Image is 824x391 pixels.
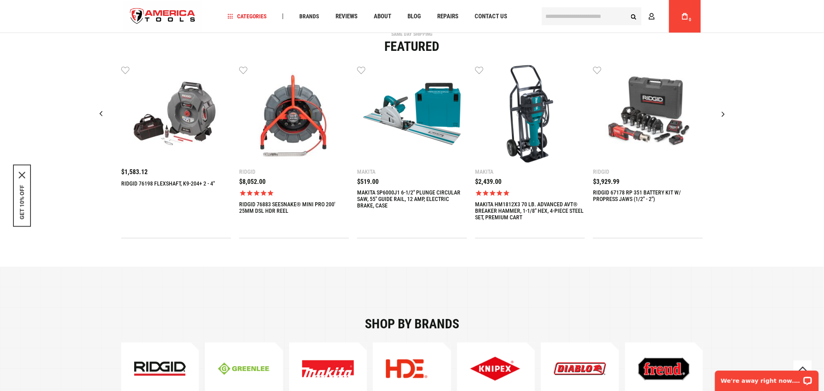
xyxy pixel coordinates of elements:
[299,13,319,19] span: Brands
[239,65,349,165] a: RIDGID 76883 SEESNAKE® MINI PRO 200' 25MM DSL HDR REEL
[374,13,391,20] span: About
[121,40,703,53] div: Featured
[121,65,231,165] a: RIDGID 76198 FLEXSHAFT, K9-204+ 2 - 4"
[475,178,501,186] span: $2,439.00
[218,363,270,375] img: greenline-mobile.jpg
[386,359,427,378] img: Explore Our New Products
[19,172,25,178] svg: close icon
[336,13,358,20] span: Reviews
[127,65,225,163] img: RIDGID 76198 FLEXSHAFT, K9-204+ 2 - 4"
[626,9,641,24] button: Search
[357,65,467,165] a: MAKITA SP6000J1 6-1/2" PLUNGE CIRCULAR SAW, 55" GUIDE RAIL, 12 AMP, ELECTRIC BRAKE, CASE
[121,317,703,330] div: Shop by brands
[302,360,354,377] img: Explore Our New Products
[123,1,202,32] a: store logo
[593,65,703,165] a: RIDGID 67178 RP 351 BATTERY KIT W/ PROPRESS JAWS (1/2" - 2")
[121,168,148,176] span: $1,583.12
[134,362,186,376] img: ridgid-mobile.jpg
[228,13,267,19] span: Categories
[593,169,703,175] div: Ridgid
[638,358,690,380] img: Explore Our New Products
[475,189,585,197] span: Rated 5.0 out of 5 stars 1 reviews
[713,104,733,124] div: Next slide
[121,32,703,37] div: SAME DAY SHIPPING
[296,11,323,22] a: Brands
[408,13,421,20] span: Blog
[471,11,511,22] a: Contact Us
[554,363,606,375] img: Explore Our New Products
[593,189,703,202] a: RIDGID 67178 RP 351 BATTERY KIT W/ PROPRESS JAWS (1/2" - 2")
[593,178,619,186] span: $3,929.99
[239,178,266,186] span: $8,052.00
[239,189,349,197] span: Rated 5.0 out of 5 stars 1 reviews
[370,11,395,22] a: About
[475,13,507,20] span: Contact Us
[470,357,520,381] img: Explore Our New Products
[357,169,467,175] div: Makita
[593,65,703,238] div: 5 / 8
[599,65,697,163] img: RIDGID 67178 RP 351 BATTERY KIT W/ PROPRESS JAWS (1/2" - 2")
[332,11,361,22] a: Reviews
[689,17,691,22] span: 0
[481,65,579,163] img: MAKITA HM1812X3 70 LB. ADVANCED AVT® BREAKER HAMMER, 1-1/8" HEX, 4-PIECE STEEL SET, PREMIUM CART
[475,65,585,238] div: 4 / 8
[357,65,467,238] div: 3 / 8
[357,189,467,209] a: MAKITA SP6000J1 6-1/2" PLUNGE CIRCULAR SAW, 55" GUIDE RAIL, 12 AMP, ELECTRIC BRAKE, CASE
[363,65,461,163] img: MAKITA SP6000J1 6-1/2" PLUNGE CIRCULAR SAW, 55" GUIDE RAIL, 12 AMP, ELECTRIC BRAKE, CASE
[475,65,585,165] a: MAKITA HM1812X3 70 LB. ADVANCED AVT® BREAKER HAMMER, 1-1/8" HEX, 4-PIECE STEEL SET, PREMIUM CART
[357,178,379,186] span: $519.00
[475,201,585,221] a: MAKITA HM1812X3 70 LB. ADVANCED AVT® BREAKER HAMMER, 1-1/8" HEX, 4-PIECE STEEL SET, PREMIUM CART
[404,11,425,22] a: Blog
[434,11,462,22] a: Repairs
[239,169,349,175] div: Ridgid
[239,201,349,214] a: RIDGID 76883 SEESNAKE® MINI PRO 200' 25MM DSL HDR REEL
[121,65,231,238] div: 1 / 8
[245,65,343,163] img: RIDGID 76883 SEESNAKE® MINI PRO 200' 25MM DSL HDR REEL
[475,169,585,175] div: Makita
[19,172,25,178] button: Close
[437,13,458,20] span: Repairs
[710,365,824,391] iframe: LiveChat chat widget
[121,180,215,187] a: RIDGID 76198 FLEXSHAFT, K9-204+ 2 - 4"
[224,11,270,22] a: Categories
[91,104,111,124] div: Previous slide
[19,185,25,219] button: GET 10% OFF
[123,1,202,32] img: America Tools
[239,65,349,238] div: 2 / 8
